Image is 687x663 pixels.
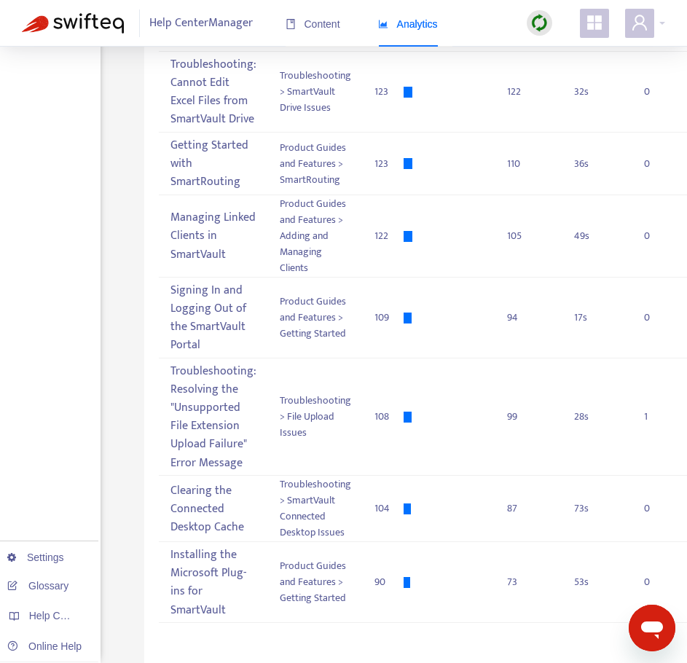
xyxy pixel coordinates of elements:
[507,310,551,326] div: 94
[170,543,256,621] div: Installing the Microsoft Plug-ins for SmartVault
[374,228,404,244] div: 122
[378,18,438,30] span: Analytics
[7,552,64,563] a: Settings
[170,133,256,194] div: Getting Started with SmartRouting
[170,52,256,131] div: Troubleshooting: Cannot Edit Excel Files from SmartVault Drive
[170,278,256,357] div: Signing In and Logging Out of the SmartVault Portal
[644,228,673,244] div: 0
[268,358,363,476] td: Troubleshooting > File Upload Issues
[507,156,551,172] div: 110
[574,574,621,590] div: 53 s
[374,84,404,100] div: 123
[170,479,256,539] div: Clearing the Connected Desktop Cache
[268,278,363,358] td: Product Guides and Features > Getting Started
[507,228,551,244] div: 105
[631,14,648,31] span: user
[149,9,253,37] span: Help Center Manager
[507,409,551,425] div: 99
[7,640,82,652] a: Online Help
[374,156,404,172] div: 123
[268,133,363,195] td: Product Guides and Features > SmartRouting
[644,574,673,590] div: 0
[170,359,256,474] div: Troubleshooting: Resolving the "Unsupported File Extension Upload Failure" Error Message
[268,52,363,133] td: Troubleshooting > SmartVault Drive Issues
[644,156,673,172] div: 0
[574,228,621,244] div: 49 s
[378,19,388,29] span: area-chart
[574,501,621,517] div: 73 s
[644,310,673,326] div: 0
[507,574,551,590] div: 73
[644,501,673,517] div: 0
[629,605,675,651] iframe: Button to launch messaging window
[574,409,621,425] div: 28 s
[530,14,549,32] img: sync.dc5367851b00ba804db3.png
[268,476,363,542] td: Troubleshooting > SmartVault Connected Desktop Issues
[286,19,296,29] span: book
[374,409,404,425] div: 108
[374,574,404,590] div: 90
[586,14,603,31] span: appstore
[22,13,124,34] img: Swifteq
[286,18,340,30] span: Content
[507,501,551,517] div: 87
[644,409,673,425] div: 1
[268,195,363,278] td: Product Guides and Features > Adding and Managing Clients
[374,310,404,326] div: 109
[574,156,621,172] div: 36 s
[574,84,621,100] div: 32 s
[574,310,621,326] div: 17 s
[268,542,363,623] td: Product Guides and Features > Getting Started
[644,84,673,100] div: 0
[507,84,551,100] div: 122
[7,580,68,592] a: Glossary
[170,206,256,267] div: Managing Linked Clients in SmartVault
[374,501,404,517] div: 104
[29,610,89,621] span: Help Centers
